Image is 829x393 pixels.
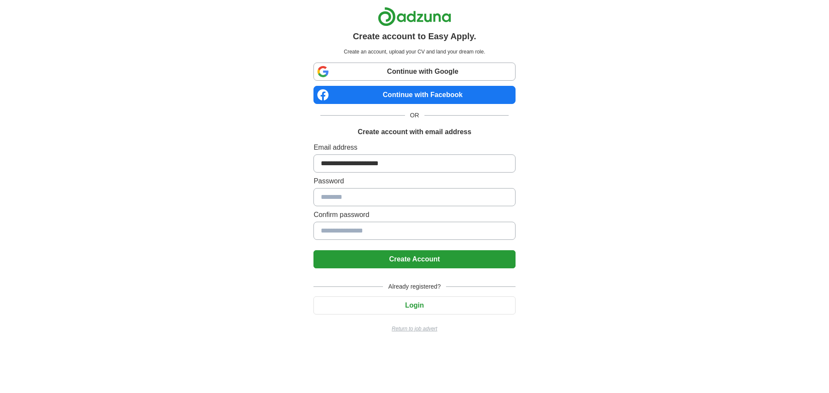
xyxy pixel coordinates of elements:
[353,30,476,43] h1: Create account to Easy Apply.
[378,7,451,26] img: Adzuna logo
[405,111,424,120] span: OR
[313,176,515,186] label: Password
[313,296,515,314] button: Login
[313,63,515,81] a: Continue with Google
[313,86,515,104] a: Continue with Facebook
[313,210,515,220] label: Confirm password
[313,250,515,268] button: Create Account
[313,142,515,153] label: Email address
[383,282,446,291] span: Already registered?
[315,48,513,56] p: Create an account, upload your CV and land your dream role.
[313,325,515,333] a: Return to job advert
[313,302,515,309] a: Login
[358,127,471,137] h1: Create account with email address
